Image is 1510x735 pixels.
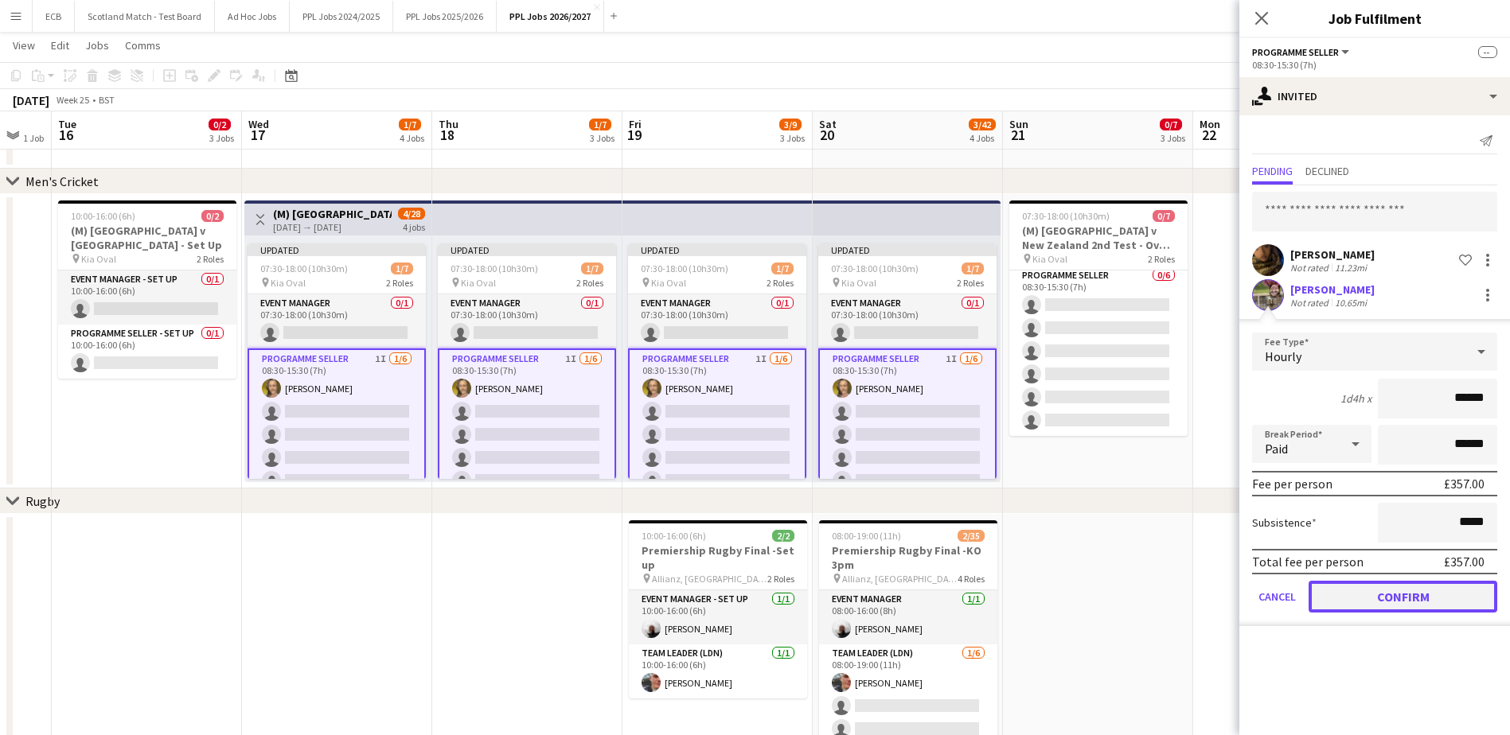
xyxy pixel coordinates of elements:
span: 2 Roles [197,253,224,265]
span: Mon [1200,117,1220,131]
a: Jobs [79,35,115,56]
div: 4 jobs [403,220,425,233]
span: Kia Oval [81,253,116,265]
span: 1/7 [771,262,794,274]
span: 2/35 [958,530,985,542]
div: Men's Cricket [25,173,99,189]
span: 07:30-18:00 (10h30m) [451,262,538,274]
span: 4/28 [398,208,425,220]
h3: (M) [GEOGRAPHIC_DATA] v New Zealand 2nd Test - Oval - 11am - Day 5 [1009,224,1188,252]
span: 3/9 [779,119,802,130]
app-card-role: Programme Seller0/608:30-15:30 (7h) [1009,266,1188,436]
span: 0/7 [1160,119,1182,130]
span: 07:30-18:00 (10h30m) [641,262,728,274]
app-job-card: 10:00-16:00 (6h)0/2(M) [GEOGRAPHIC_DATA] v [GEOGRAPHIC_DATA] - Set Up Kia Oval2 RolesEvent Manage... [58,200,236,379]
div: [DATE] [13,92,49,108]
app-card-role: Event Manager0/107:30-18:00 (10h30m) [248,294,426,348]
span: Sun [1009,117,1028,131]
span: 2 Roles [386,277,413,289]
span: 0/2 [209,119,231,130]
div: Updated [248,243,426,256]
span: 2 Roles [1148,253,1175,265]
span: Edit [51,38,69,52]
app-card-role: Event Manager0/107:30-18:00 (10h30m) [628,294,806,348]
span: 10:00-16:00 (6h) [71,210,135,222]
button: PPL Jobs 2024/2025 [290,1,393,32]
button: Confirm [1309,581,1497,612]
button: Cancel [1252,581,1302,612]
span: 2 Roles [576,277,603,289]
span: Pending [1252,165,1293,177]
div: £357.00 [1444,554,1485,570]
span: 19 [626,126,642,144]
div: 11.23mi [1332,262,1370,274]
button: Programme Seller [1252,46,1352,58]
app-card-role: Programme Seller1I1/608:30-15:30 (7h)[PERSON_NAME] [818,348,997,521]
label: Subsistence [1252,515,1317,530]
span: 0/2 [201,210,224,222]
span: 3/42 [969,119,996,130]
app-card-role: Team Leader (LDN)1/110:00-16:00 (6h)[PERSON_NAME] [629,644,807,698]
span: 17 [246,126,269,144]
div: 1d4h x [1340,391,1371,406]
span: Sat [819,117,837,131]
span: 1/7 [581,262,603,274]
span: Hourly [1265,348,1301,364]
span: -- [1478,46,1497,58]
app-job-card: 10:00-16:00 (6h)2/2Premiership Rugby Final -Set up Allianz, [GEOGRAPHIC_DATA]2 RolesEvent Manager... [629,520,807,698]
button: PPL Jobs 2026/2027 [497,1,604,32]
app-job-card: 07:30-18:00 (10h30m)0/7(M) [GEOGRAPHIC_DATA] v New Zealand 2nd Test - Oval - 11am - Day 5 Kia Ova... [1009,200,1188,436]
div: 10.65mi [1332,297,1370,309]
div: Not rated [1290,297,1332,309]
span: 4 Roles [958,573,985,585]
div: 3 Jobs [1161,132,1185,144]
span: Kia Oval [461,277,496,289]
div: Fee per person [1252,476,1332,492]
span: 2 Roles [957,277,984,289]
app-job-card: Updated07:30-18:00 (10h30m)1/7 Kia Oval2 RolesEvent Manager0/107:30-18:00 (10h30m) Programme Sell... [248,243,426,479]
span: Fri [629,117,642,131]
div: Total fee per person [1252,554,1364,570]
span: Tue [58,117,76,131]
app-job-card: Updated07:30-18:00 (10h30m)1/7 Kia Oval2 RolesEvent Manager0/107:30-18:00 (10h30m) Programme Sell... [628,243,806,479]
div: £357.00 [1444,476,1485,492]
div: Updated [818,243,997,256]
app-card-role: Programme Seller1I1/608:30-15:30 (7h)[PERSON_NAME] [248,348,426,521]
span: Jobs [85,38,109,52]
button: Scotland Match - Test Board [75,1,215,32]
div: Updated07:30-18:00 (10h30m)1/7 Kia Oval2 RolesEvent Manager0/107:30-18:00 (10h30m) Programme Sell... [818,243,997,479]
div: 3 Jobs [209,132,234,144]
span: 10:00-16:00 (6h) [642,530,706,542]
div: Updated [438,243,616,256]
span: Allianz, [GEOGRAPHIC_DATA] [842,573,958,585]
span: Comms [125,38,161,52]
app-card-role: Event Manager0/107:30-18:00 (10h30m) [818,294,997,348]
div: Updated [628,243,806,256]
div: Invited [1239,77,1510,115]
span: 22 [1197,126,1220,144]
h3: Job Fulfilment [1239,8,1510,29]
span: 08:00-19:00 (11h) [832,530,901,542]
div: [DATE] → [DATE] [273,221,392,233]
span: 07:30-18:00 (10h30m) [260,262,348,274]
span: 2 Roles [767,277,794,289]
button: ECB [33,1,75,32]
app-card-role: Programme Seller1I1/608:30-15:30 (7h)[PERSON_NAME] [628,348,806,521]
app-card-role: Programme Seller - Set Up0/110:00-16:00 (6h) [58,325,236,379]
a: View [6,35,41,56]
div: 4 Jobs [400,132,424,144]
div: [PERSON_NAME] [1290,247,1375,262]
h3: (M) [GEOGRAPHIC_DATA] v New Zealand 2nd Test - [GEOGRAPHIC_DATA]- 11am [273,207,392,221]
button: Ad Hoc Jobs [215,1,290,32]
app-card-role: Event Manager0/107:30-18:00 (10h30m) [438,294,616,348]
div: Updated07:30-18:00 (10h30m)1/7 Kia Oval2 RolesEvent Manager0/107:30-18:00 (10h30m) Programme Sell... [438,243,616,479]
a: Edit [45,35,76,56]
span: Paid [1265,441,1288,457]
span: 1/7 [589,119,611,130]
div: BST [99,94,115,106]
